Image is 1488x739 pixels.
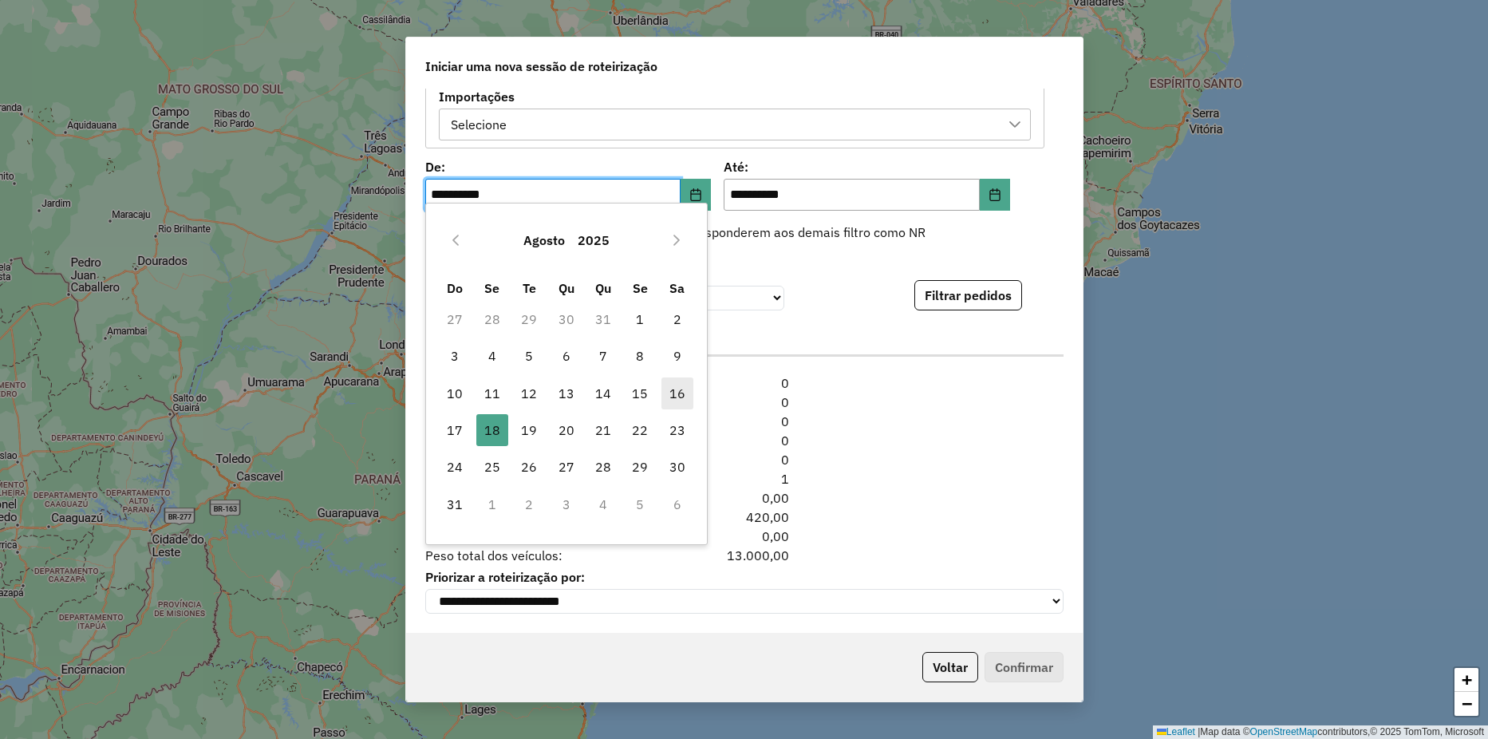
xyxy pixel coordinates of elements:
[511,449,547,485] td: 26
[658,486,695,523] td: 6
[664,227,689,253] button: Next Month
[689,469,799,488] div: 1
[425,203,708,545] div: Choose Date
[661,377,693,409] span: 16
[661,414,693,446] span: 23
[689,546,799,565] div: 13.000,00
[658,338,695,374] td: 9
[474,486,511,523] td: 1
[551,414,582,446] span: 20
[585,412,622,449] td: 21
[661,340,693,372] span: 9
[1462,694,1472,713] span: −
[571,221,616,259] button: Choose Year
[622,486,658,523] td: 5
[439,87,1031,106] label: Importações
[416,393,689,412] span: Pedidos que serão roteirizados:
[622,301,658,338] td: 1
[436,338,473,374] td: 3
[689,431,799,450] div: 0
[624,340,656,372] span: 8
[658,301,695,338] td: 2
[439,377,471,409] span: 10
[416,412,689,431] span: Pedidos excluídos:
[585,486,622,523] td: 4
[513,340,545,372] span: 5
[511,412,547,449] td: 19
[622,374,658,411] td: 15
[914,280,1022,310] button: Filtrar pedidos
[624,303,656,335] span: 1
[439,488,471,520] span: 31
[689,412,799,431] div: 0
[587,451,619,483] span: 28
[547,338,584,374] td: 6
[484,280,499,296] span: Se
[658,412,695,449] td: 23
[513,414,545,446] span: 19
[980,179,1010,211] button: Choose Date
[551,377,582,409] span: 13
[511,301,547,338] td: 29
[416,450,689,469] span: Total Pedidos Sessão:
[517,221,571,259] button: Choose Month
[425,157,712,176] label: De:
[724,157,1010,176] label: Até:
[689,450,799,469] div: 0
[476,414,508,446] span: 18
[681,179,711,211] button: Choose Date
[443,227,468,253] button: Previous Month
[474,338,511,374] td: 4
[416,546,689,565] span: Peso total dos veículos:
[558,280,574,296] span: Qu
[1454,668,1478,692] a: Zoom in
[436,301,473,338] td: 27
[439,340,471,372] span: 3
[624,414,656,446] span: 22
[513,451,545,483] span: 26
[523,280,536,296] span: Te
[689,527,799,546] div: 0,00
[585,301,622,338] td: 31
[922,652,978,682] button: Voltar
[689,393,799,412] div: 0
[689,508,799,527] div: 420,00
[689,488,799,508] div: 0,00
[416,431,689,450] span: Pedidos que serão incluídos (NR):
[622,449,658,485] td: 29
[439,451,471,483] span: 24
[511,486,547,523] td: 2
[595,280,611,296] span: Qu
[689,373,799,393] div: 0
[658,374,695,411] td: 16
[439,414,471,446] span: 17
[1462,670,1472,690] span: +
[622,412,658,449] td: 22
[633,280,648,296] span: Se
[476,377,508,409] span: 11
[416,373,689,393] span: Clientes que serão roteirizados:
[551,340,582,372] span: 6
[585,374,622,411] td: 14
[669,280,685,296] span: Sa
[1454,692,1478,716] a: Zoom out
[476,340,508,372] span: 4
[1153,725,1488,739] div: Map data © contributors,© 2025 TomTom, Microsoft
[585,338,622,374] td: 7
[624,377,656,409] span: 15
[547,412,584,449] td: 20
[511,338,547,374] td: 5
[513,377,545,409] span: 12
[474,449,511,485] td: 25
[416,508,689,527] span: Cubagem total dos veículos:
[661,303,693,335] span: 2
[425,335,1064,357] label: Resumo
[436,486,473,523] td: 31
[587,414,619,446] span: 21
[585,449,622,485] td: 28
[1198,726,1200,737] span: |
[622,338,658,374] td: 8
[446,109,513,140] div: Selecione
[1250,726,1318,737] a: OpenStreetMap
[587,377,619,409] span: 14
